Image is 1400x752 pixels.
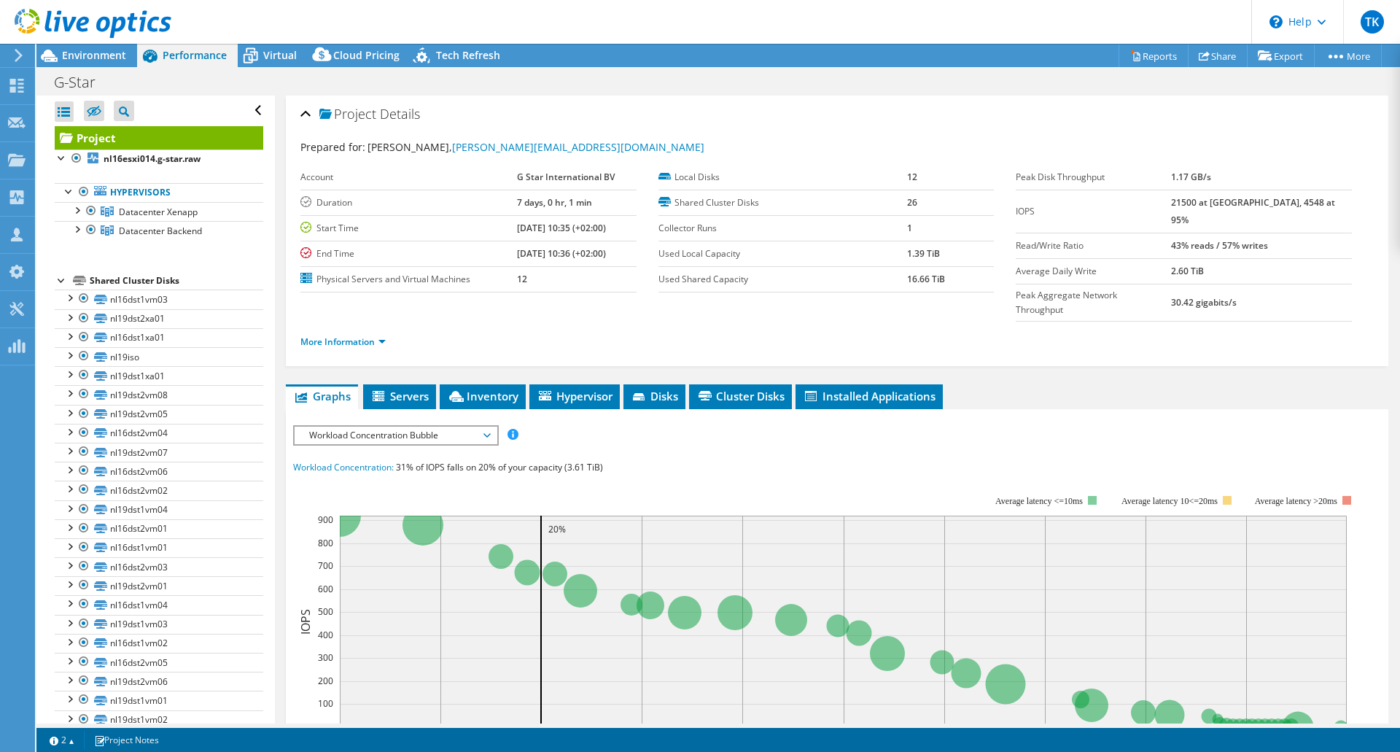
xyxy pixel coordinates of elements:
a: Reports [1119,44,1189,67]
label: Account [300,170,517,185]
a: nl19dst2vm07 [55,443,263,462]
span: Servers [370,389,429,403]
a: Share [1188,44,1248,67]
text: 800 [318,537,333,549]
tspan: Average latency 10<=20ms [1121,496,1218,506]
a: Hypervisors [55,183,263,202]
a: nl19dst2xa01 [55,309,263,328]
a: nl16dst2vm03 [55,557,263,576]
a: nl16dst1vm03 [55,290,263,309]
b: [DATE] 10:35 (+02:00) [517,222,606,234]
b: 1.17 GB/s [1171,171,1211,183]
a: nl16dst1xa01 [55,328,263,347]
a: nl16dst2vm04 [55,424,263,443]
text: 0 [328,721,333,733]
text: 500 [318,605,333,618]
label: Duration [300,195,517,210]
b: 30.42 gigabits/s [1171,296,1237,309]
span: Workload Concentration Bubble [302,427,489,444]
b: 2.60 TiB [1171,265,1204,277]
label: Shared Cluster Disks [658,195,907,210]
a: Datacenter Backend [55,221,263,240]
label: Average Daily Write [1016,264,1171,279]
b: 12 [907,171,917,183]
label: Peak Aggregate Network Throughput [1016,288,1171,317]
text: 20% [548,523,566,535]
span: Datacenter Xenapp [119,206,198,218]
text: 700 [318,559,333,572]
text: 600 [318,583,333,595]
a: nl19dst1xa01 [55,366,263,385]
a: nl16dst1vm04 [55,595,263,614]
label: Read/Write Ratio [1016,239,1171,253]
svg: \n [1269,15,1283,28]
label: Used Shared Capacity [658,272,907,287]
b: 1 [907,222,912,234]
a: nl16dst1vm02 [55,634,263,653]
span: Datacenter Backend [119,225,202,237]
span: Project [319,107,376,122]
text: 400 [318,629,333,641]
span: Virtual [263,48,297,62]
a: Project [55,126,263,150]
a: More [1314,44,1382,67]
a: nl19dst2vm08 [55,385,263,404]
a: nl16dst2vm01 [55,519,263,538]
text: Average latency >20ms [1255,496,1337,506]
label: Prepared for: [300,140,365,154]
a: nl16dst2vm05 [55,653,263,672]
a: nl16dst2vm06 [55,462,263,481]
a: nl19dst2vm06 [55,672,263,691]
b: 16.66 TiB [907,273,945,285]
a: nl16dst2vm02 [55,481,263,500]
span: Installed Applications [803,389,936,403]
a: Datacenter Xenapp [55,202,263,221]
div: Shared Cluster Disks [90,272,263,290]
b: 43% reads / 57% writes [1171,239,1268,252]
label: Collector Runs [658,221,907,236]
span: Cluster Disks [696,389,785,403]
span: Cloud Pricing [333,48,400,62]
text: IOPS [297,608,314,634]
span: Workload Concentration: [293,461,394,473]
a: nl16dst1vm01 [55,538,263,557]
tspan: Average latency <=10ms [995,496,1083,506]
span: Tech Refresh [436,48,500,62]
a: nl19dst1vm02 [55,710,263,729]
span: Inventory [447,389,518,403]
label: Local Disks [658,170,907,185]
span: Hypervisor [537,389,612,403]
label: Used Local Capacity [658,247,907,261]
label: Start Time [300,221,517,236]
a: nl16esxi014.g-star.raw [55,150,263,168]
text: 100 [318,697,333,710]
b: 7 days, 0 hr, 1 min [517,196,592,209]
label: Physical Servers and Virtual Machines [300,272,517,287]
a: nl19dst1vm01 [55,691,263,710]
a: nl19dst1vm04 [55,500,263,519]
a: nl19dst2vm05 [55,405,263,424]
a: nl19dst2vm01 [55,576,263,595]
b: 26 [907,196,917,209]
label: End Time [300,247,517,261]
label: IOPS [1016,204,1171,219]
span: Details [380,105,420,123]
a: nl19iso [55,347,263,366]
text: 200 [318,675,333,687]
span: 31% of IOPS falls on 20% of your capacity (3.61 TiB) [396,461,603,473]
span: Performance [163,48,227,62]
b: 1.39 TiB [907,247,940,260]
span: TK [1361,10,1384,34]
a: [PERSON_NAME][EMAIL_ADDRESS][DOMAIN_NAME] [452,140,704,154]
text: 900 [318,513,333,526]
a: 2 [39,731,85,749]
a: Export [1247,44,1315,67]
span: Environment [62,48,126,62]
h1: G-Star [47,74,118,90]
b: 12 [517,273,527,285]
label: Peak Disk Throughput [1016,170,1171,185]
a: nl19dst1vm03 [55,615,263,634]
span: [PERSON_NAME], [367,140,704,154]
span: Graphs [293,389,351,403]
b: nl16esxi014.g-star.raw [104,152,201,165]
